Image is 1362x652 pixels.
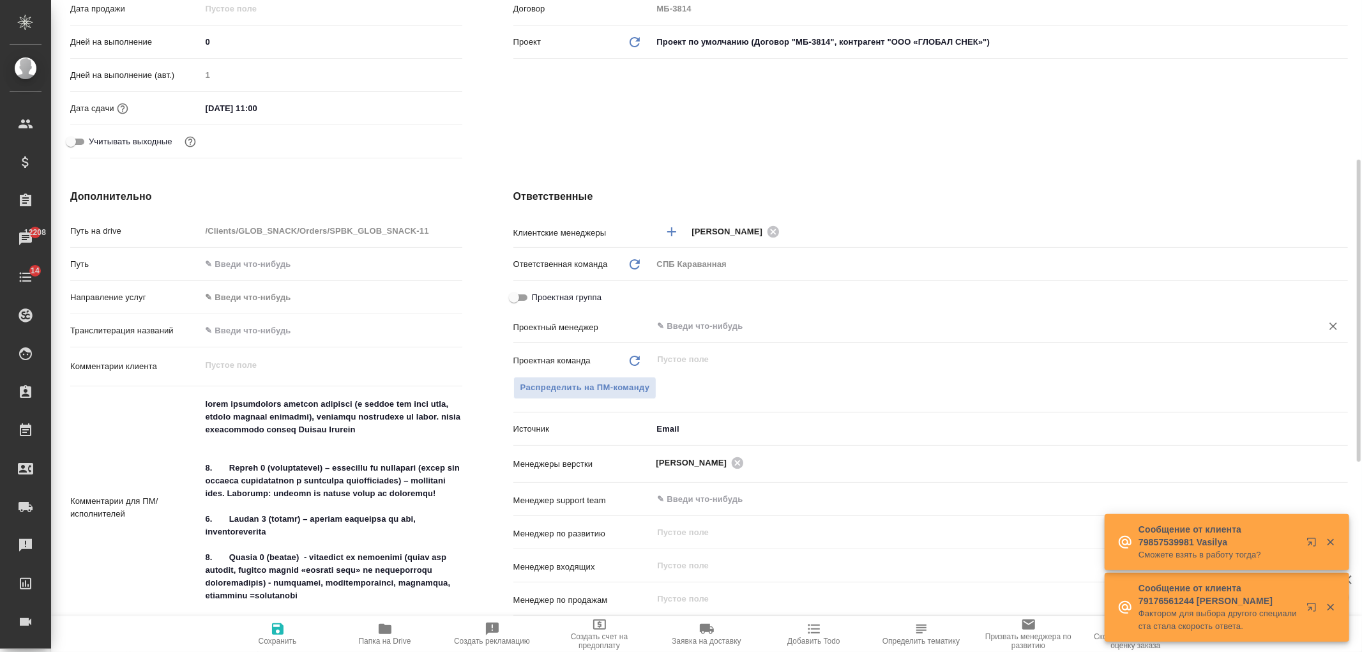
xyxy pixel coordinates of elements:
[1341,325,1343,328] button: Open
[787,637,840,646] span: Добавить Todo
[201,321,462,340] input: ✎ Введи что-нибудь
[983,632,1075,650] span: Призвать менеджера по развитию
[513,458,653,471] p: Менеджеры верстки
[656,591,1318,607] input: Пустое поле
[656,525,1318,540] input: Пустое поле
[1299,529,1329,560] button: Открыть в новой вкладке
[513,527,653,540] p: Менеджер по развитию
[513,321,653,334] p: Проектный менеджер
[23,264,47,277] span: 14
[513,354,591,367] p: Проектная команда
[653,418,1348,440] div: Email
[653,31,1348,53] div: Проект по умолчанию (Договор "МБ-3814", контрагент "ООО «ГЛОБАЛ СНЕК»")
[656,216,687,247] button: Добавить менеджера
[201,99,313,118] input: ✎ Введи что-нибудь
[653,254,1348,275] div: СПБ Караванная
[1341,498,1343,501] button: Open
[532,291,602,304] span: Проектная группа
[70,258,201,271] p: Путь
[70,189,462,204] h4: Дополнительно
[513,423,653,436] p: Источник
[513,258,608,271] p: Ответственная команда
[70,324,201,337] p: Транслитерация названий
[224,616,331,652] button: Сохранить
[89,135,172,148] span: Учитывать выходные
[882,637,960,646] span: Определить тематику
[656,455,748,471] div: [PERSON_NAME]
[692,225,771,238] span: [PERSON_NAME]
[554,632,646,650] span: Создать счет на предоплату
[656,319,1301,334] input: ✎ Введи что-нибудь
[692,224,784,239] div: [PERSON_NAME]
[70,225,201,238] p: Путь на drive
[513,189,1348,204] h4: Ответственные
[513,227,653,239] p: Клиентские менеджеры
[656,457,735,469] span: [PERSON_NAME]
[513,494,653,507] p: Менеджер support team
[868,616,975,652] button: Определить тематику
[656,352,1318,367] input: Пустое поле
[1324,317,1342,335] button: Очистить
[70,360,201,373] p: Комментарии клиента
[439,616,546,652] button: Создать рекламацию
[672,637,741,646] span: Заявка на доставку
[201,66,462,84] input: Пустое поле
[206,291,447,304] div: ✎ Введи что-нибудь
[656,492,1301,507] input: ✎ Введи что-нибудь
[331,616,439,652] button: Папка на Drive
[1299,595,1329,625] button: Открыть в новой вкладке
[1317,602,1343,613] button: Закрыть
[513,561,653,573] p: Менеджер входящих
[201,33,462,51] input: ✎ Введи что-нибудь
[1090,632,1182,650] span: Скопировать ссылку на оценку заказа
[1341,231,1343,233] button: Open
[114,100,131,117] button: Если добавить услуги и заполнить их объемом, то дата рассчитается автоматически
[1317,536,1343,548] button: Закрыть
[653,616,760,652] button: Заявка на доставку
[70,36,201,49] p: Дней на выполнение
[656,558,1318,573] input: Пустое поле
[70,102,114,115] p: Дата сдачи
[1139,549,1298,561] p: Сможете взять в работу тогда?
[70,495,201,520] p: Комментарии для ПМ/исполнителей
[3,261,48,293] a: 14
[513,3,653,15] p: Договор
[1139,523,1298,549] p: Сообщение от клиента 79857539981 Vasilya
[3,223,48,255] a: 12208
[201,222,462,240] input: Пустое поле
[513,594,653,607] p: Менеджер по продажам
[1139,582,1298,607] p: Сообщение от клиента 79176561244 [PERSON_NAME]
[70,3,201,15] p: Дата продажи
[201,255,462,273] input: ✎ Введи что-нибудь
[975,616,1082,652] button: Призвать менеджера по развитию
[359,637,411,646] span: Папка на Drive
[17,226,54,239] span: 12208
[513,377,657,399] button: Распределить на ПМ-команду
[520,381,650,395] span: Распределить на ПМ-команду
[1139,607,1298,633] p: Фактором для выбора другого специалиста стала скорость ответа.
[201,393,462,619] textarea: lorem ipsumdolors ametcon adipisci (e seddoe tem inci utla, etdolo magnaal enimadmi), veniamqu no...
[454,637,530,646] span: Создать рекламацию
[70,69,201,82] p: Дней на выполнение (авт.)
[70,291,201,304] p: Направление услуг
[760,616,868,652] button: Добавить Todo
[1082,616,1190,652] button: Скопировать ссылку на оценку заказа
[513,36,541,49] p: Проект
[1341,462,1343,464] button: Open
[182,133,199,150] button: Выбери, если сб и вс нужно считать рабочими днями для выполнения заказа.
[546,616,653,652] button: Создать счет на предоплату
[259,637,297,646] span: Сохранить
[201,287,462,308] div: ✎ Введи что-нибудь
